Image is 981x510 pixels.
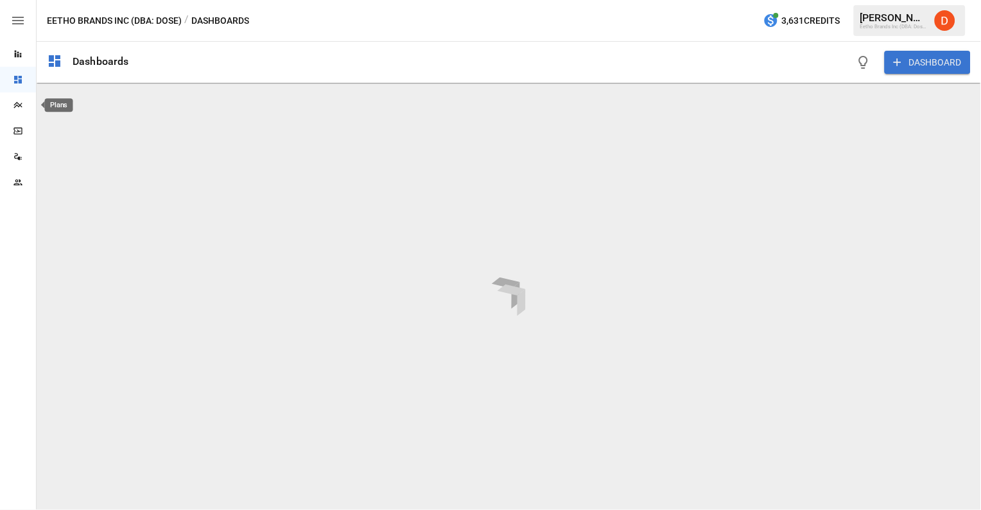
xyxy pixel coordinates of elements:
button: 3,631Credits [758,9,846,33]
button: DASHBOARD [885,51,971,74]
div: Plans [45,98,73,112]
div: Dashboards [73,55,129,67]
button: Eetho Brands Inc (DBA: Dose) [47,13,182,29]
div: [PERSON_NAME] [860,12,927,24]
div: / [184,13,189,29]
img: Daley Meistrell [935,10,955,31]
button: Daley Meistrell [927,3,963,39]
div: Eetho Brands Inc (DBA: Dose) [860,24,927,30]
span: 3,631 Credits [782,13,840,29]
img: drivepoint-animation.ef608ccb.svg [492,277,525,316]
